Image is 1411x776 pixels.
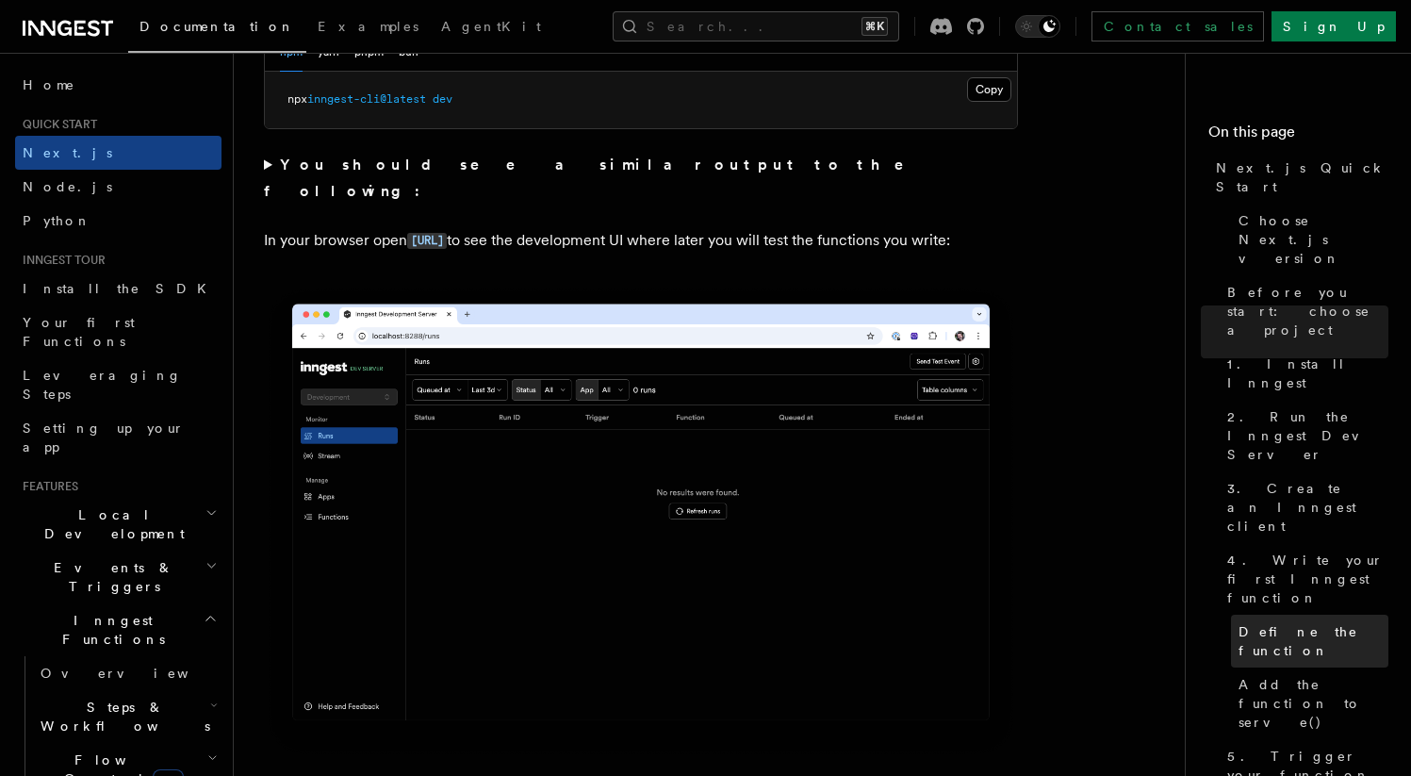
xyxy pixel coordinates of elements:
[15,479,78,494] span: Features
[23,145,112,160] span: Next.js
[15,68,221,102] a: Home
[1220,347,1388,400] a: 1. Install Inngest
[15,551,221,603] button: Events & Triggers
[23,75,75,94] span: Home
[15,411,221,464] a: Setting up your app
[433,92,452,106] span: dev
[1227,283,1388,339] span: Before you start: choose a project
[23,368,182,402] span: Leveraging Steps
[1231,615,1388,668] a: Define the function
[15,305,221,358] a: Your first Functions
[33,656,221,690] a: Overview
[1220,275,1388,347] a: Before you start: choose a project
[967,77,1011,102] button: Copy
[33,690,221,743] button: Steps & Workflows
[287,92,307,106] span: npx
[1239,622,1388,660] span: Define the function
[15,603,221,656] button: Inngest Functions
[23,179,112,194] span: Node.js
[15,505,205,543] span: Local Development
[15,253,106,268] span: Inngest tour
[1220,400,1388,471] a: 2. Run the Inngest Dev Server
[15,611,204,649] span: Inngest Functions
[23,315,135,349] span: Your first Functions
[128,6,306,53] a: Documentation
[41,666,235,681] span: Overview
[15,136,221,170] a: Next.js
[613,11,899,41] button: Search...⌘K
[1227,479,1388,536] span: 3. Create an Inngest client
[307,92,426,106] span: inngest-cli@latest
[861,17,888,36] kbd: ⌘K
[1239,675,1388,732] span: Add the function to serve()
[1231,668,1388,739] a: Add the function to serve()
[1227,355,1388,392] span: 1. Install Inngest
[23,213,91,228] span: Python
[264,227,1018,255] p: In your browser open to see the development UI where later you will test the functions you write:
[15,117,97,132] span: Quick start
[15,498,221,551] button: Local Development
[23,281,218,296] span: Install the SDK
[15,170,221,204] a: Node.js
[264,156,930,200] strong: You should see a similar output to the following:
[33,698,210,735] span: Steps & Workflows
[1091,11,1264,41] a: Contact sales
[15,204,221,238] a: Python
[1272,11,1396,41] a: Sign Up
[1220,543,1388,615] a: 4. Write your first Inngest function
[1208,121,1388,151] h4: On this page
[1208,151,1388,204] a: Next.js Quick Start
[15,358,221,411] a: Leveraging Steps
[306,6,430,51] a: Examples
[15,558,205,596] span: Events & Triggers
[1220,471,1388,543] a: 3. Create an Inngest client
[407,233,447,249] code: [URL]
[407,231,447,249] a: [URL]
[23,421,185,454] span: Setting up your app
[430,6,552,51] a: AgentKit
[1227,551,1388,607] span: 4. Write your first Inngest function
[1227,407,1388,464] span: 2. Run the Inngest Dev Server
[318,19,418,34] span: Examples
[264,285,1018,759] img: Inngest Dev Server's 'Runs' tab with no data
[1231,204,1388,275] a: Choose Next.js version
[1216,158,1388,196] span: Next.js Quick Start
[139,19,295,34] span: Documentation
[1239,211,1388,268] span: Choose Next.js version
[264,152,1018,205] summary: You should see a similar output to the following:
[1015,15,1060,38] button: Toggle dark mode
[441,19,541,34] span: AgentKit
[15,272,221,305] a: Install the SDK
